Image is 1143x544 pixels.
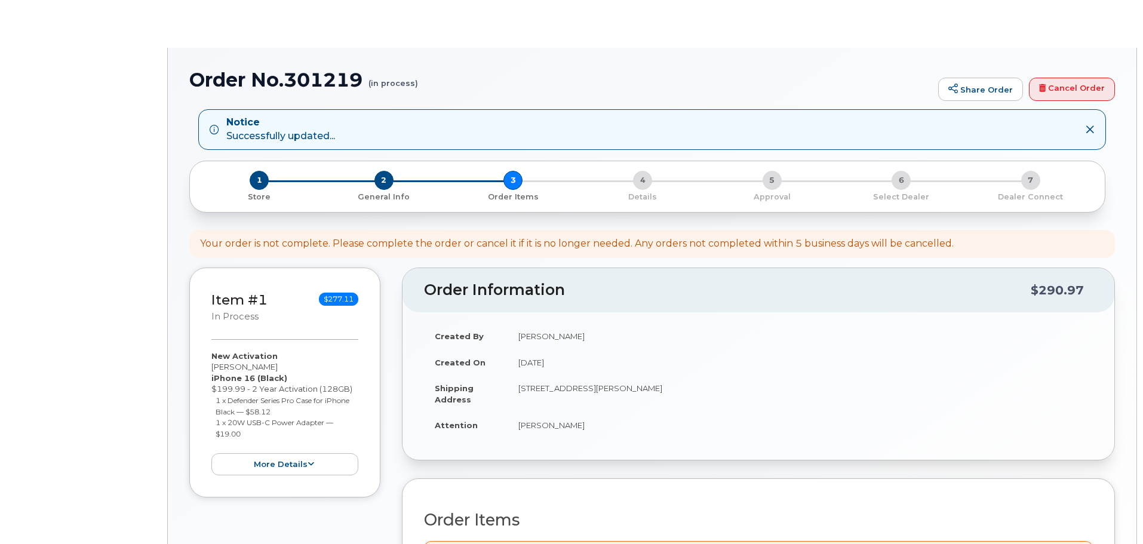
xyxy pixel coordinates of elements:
a: Item #1 [211,291,268,308]
td: [STREET_ADDRESS][PERSON_NAME] [508,375,1093,412]
a: Cancel Order [1029,78,1115,102]
p: Store [204,192,315,202]
span: $277.11 [319,293,358,306]
td: [DATE] [508,349,1093,376]
a: Share Order [938,78,1023,102]
span: 2 [374,171,394,190]
div: Your order is not complete. Please complete the order or cancel it if it is no longer needed. Any... [200,237,954,251]
h2: Order Information [424,282,1031,299]
span: 1 [250,171,269,190]
div: Successfully updated... [226,116,335,143]
small: 1 x 20W USB-C Power Adapter — $19.00 [216,418,333,438]
strong: Shipping Address [435,383,474,404]
h1: Order No.301219 [189,69,932,90]
strong: Attention [435,420,478,430]
a: 1 Store [199,190,319,202]
strong: New Activation [211,351,278,361]
a: 2 General Info [319,190,449,202]
h2: Order Items [424,511,1093,529]
strong: Notice [226,116,335,130]
small: in process [211,311,259,322]
small: (in process) [368,69,418,88]
button: more details [211,453,358,475]
p: General Info [324,192,444,202]
strong: Created By [435,331,484,341]
strong: iPhone 16 (Black) [211,373,287,383]
small: 1 x Defender Series Pro Case for iPhone Black — $58.12 [216,396,349,416]
div: [PERSON_NAME] $199.99 - 2 Year Activation (128GB) [211,351,358,475]
td: [PERSON_NAME] [508,323,1093,349]
div: $290.97 [1031,279,1084,302]
td: [PERSON_NAME] [508,412,1093,438]
strong: Created On [435,358,486,367]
